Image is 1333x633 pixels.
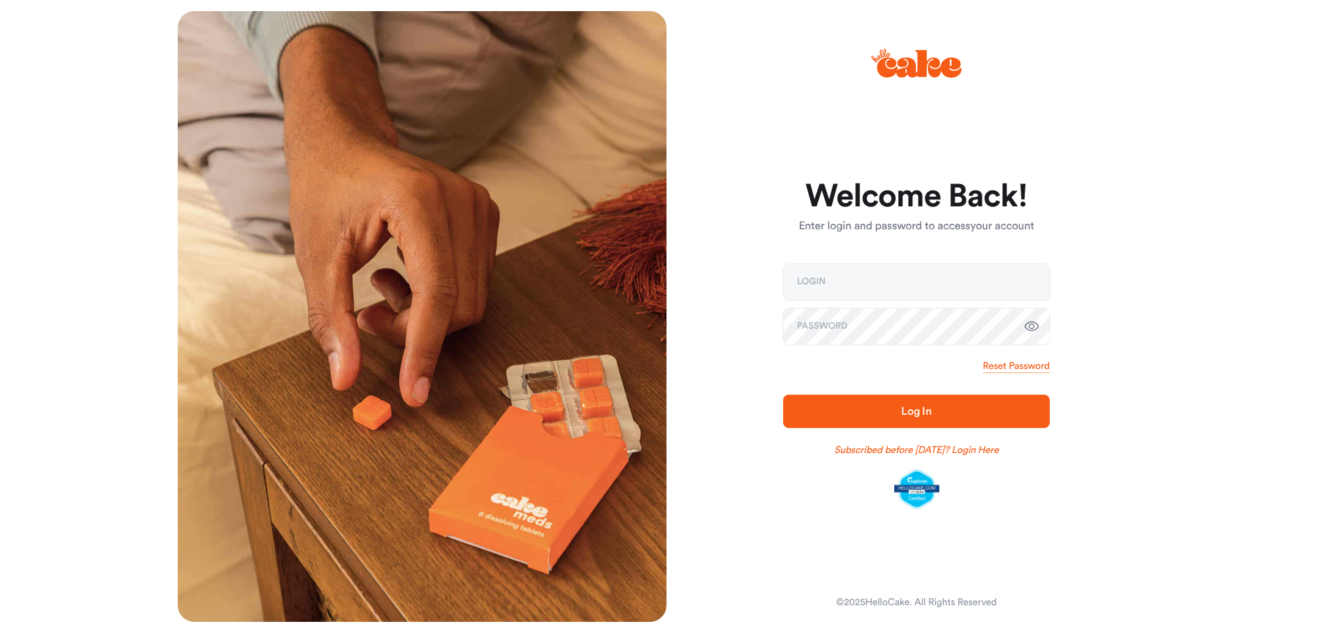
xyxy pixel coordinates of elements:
[783,395,1050,428] button: Log In
[783,180,1050,213] h1: Welcome Back!
[901,406,932,417] span: Log In
[894,470,939,509] img: legit-script-certified.png
[836,595,996,609] div: © 2025 HelloCake. All Rights Reserved
[835,443,999,457] a: Subscribed before [DATE]? Login Here
[983,359,1050,373] a: Reset Password
[783,218,1050,235] p: Enter login and password to access your account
